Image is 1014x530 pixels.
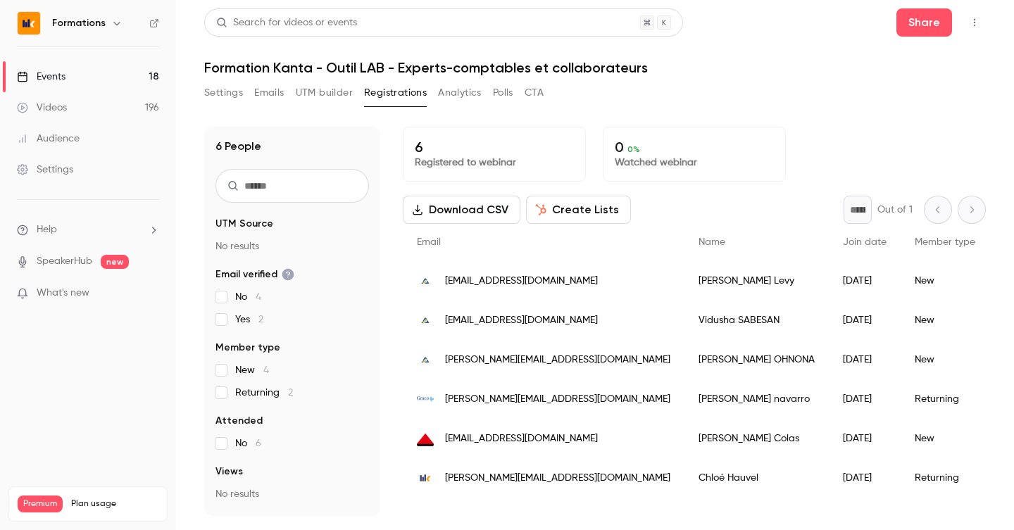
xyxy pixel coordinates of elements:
[417,430,434,447] img: ficadex.com
[627,144,640,154] span: 0 %
[417,351,434,368] img: auditandco.com
[288,388,293,398] span: 2
[829,301,901,340] div: [DATE]
[235,290,261,304] span: No
[215,487,369,501] p: No results
[17,163,73,177] div: Settings
[684,379,829,419] div: [PERSON_NAME] navarro
[445,471,670,486] span: [PERSON_NAME][EMAIL_ADDRESS][DOMAIN_NAME]
[684,419,829,458] div: [PERSON_NAME] Colas
[901,458,989,498] div: Returning
[258,315,263,324] span: 2
[17,101,67,115] div: Videos
[417,391,434,408] img: gmco.fr
[235,313,263,327] span: Yes
[445,431,598,446] span: [EMAIL_ADDRESS][DOMAIN_NAME]
[215,515,255,529] span: Referrer
[699,237,725,247] span: Name
[417,312,434,329] img: auditandco.com
[684,458,829,498] div: Chloé Hauvel
[17,132,80,146] div: Audience
[684,340,829,379] div: [PERSON_NAME] OHNONA
[901,261,989,301] div: New
[417,237,441,247] span: Email
[829,458,901,498] div: [DATE]
[901,340,989,379] div: New
[901,301,989,340] div: New
[415,156,574,170] p: Registered to webinar
[901,379,989,419] div: Returning
[215,267,294,282] span: Email verified
[843,237,887,247] span: Join date
[235,386,293,400] span: Returning
[254,82,284,104] button: Emails
[829,419,901,458] div: [DATE]
[296,82,353,104] button: UTM builder
[403,196,520,224] button: Download CSV
[417,469,434,486] img: kanta.fr
[445,392,670,407] span: [PERSON_NAME][EMAIL_ADDRESS][DOMAIN_NAME]
[445,313,598,328] span: [EMAIL_ADDRESS][DOMAIN_NAME]
[829,261,901,301] div: [DATE]
[37,286,89,301] span: What's new
[18,496,63,512] span: Premium
[364,82,427,104] button: Registrations
[37,222,57,237] span: Help
[235,436,261,450] span: No
[256,292,261,302] span: 4
[684,301,829,340] div: Vidusha SABESAN
[215,414,263,428] span: Attended
[142,287,159,300] iframe: Noticeable Trigger
[101,255,129,269] span: new
[71,498,158,510] span: Plan usage
[215,217,273,231] span: UTM Source
[829,379,901,419] div: [DATE]
[901,419,989,458] div: New
[37,254,92,269] a: SpeakerHub
[204,82,243,104] button: Settings
[263,365,269,375] span: 4
[438,82,482,104] button: Analytics
[216,15,357,30] div: Search for videos or events
[445,274,598,289] span: [EMAIL_ADDRESS][DOMAIN_NAME]
[215,341,280,355] span: Member type
[493,82,513,104] button: Polls
[415,139,574,156] p: 6
[17,70,65,84] div: Events
[17,222,159,237] li: help-dropdown-opener
[829,340,901,379] div: [DATE]
[525,82,544,104] button: CTA
[526,196,631,224] button: Create Lists
[204,59,986,76] h1: Formation Kanta - Outil LAB - Experts-comptables et collaborateurs
[684,261,829,301] div: [PERSON_NAME] Levy
[52,16,106,30] h6: Formations
[215,465,243,479] span: Views
[896,8,952,37] button: Share
[215,138,261,155] h1: 6 People
[18,12,40,34] img: Formations
[256,438,261,448] span: 6
[615,156,774,170] p: Watched webinar
[417,272,434,289] img: auditandco.com
[445,353,670,367] span: [PERSON_NAME][EMAIL_ADDRESS][DOMAIN_NAME]
[215,239,369,253] p: No results
[615,139,774,156] p: 0
[877,203,913,217] p: Out of 1
[235,363,269,377] span: New
[915,237,975,247] span: Member type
